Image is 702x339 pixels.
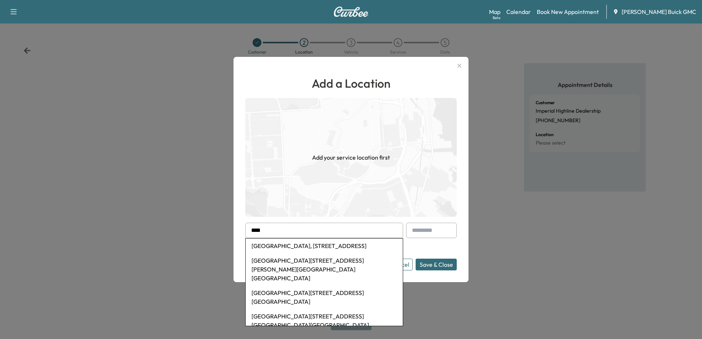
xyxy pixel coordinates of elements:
img: empty-map-CL6vilOE.png [245,98,457,217]
button: Save & Close [416,259,457,270]
li: [GEOGRAPHIC_DATA][STREET_ADDRESS][PERSON_NAME][GEOGRAPHIC_DATA][GEOGRAPHIC_DATA] [246,253,403,285]
a: Book New Appointment [537,7,599,16]
span: [PERSON_NAME] Buick GMC [622,7,696,16]
h1: Add your service location first [312,153,390,162]
h1: Add a Location [245,74,457,92]
li: [GEOGRAPHIC_DATA], [STREET_ADDRESS] [246,238,403,253]
a: MapBeta [489,7,500,16]
div: Beta [493,15,500,21]
li: [GEOGRAPHIC_DATA][STREET_ADDRESS][GEOGRAPHIC_DATA] [246,285,403,309]
img: Curbee Logo [333,7,369,17]
a: Calendar [506,7,531,16]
